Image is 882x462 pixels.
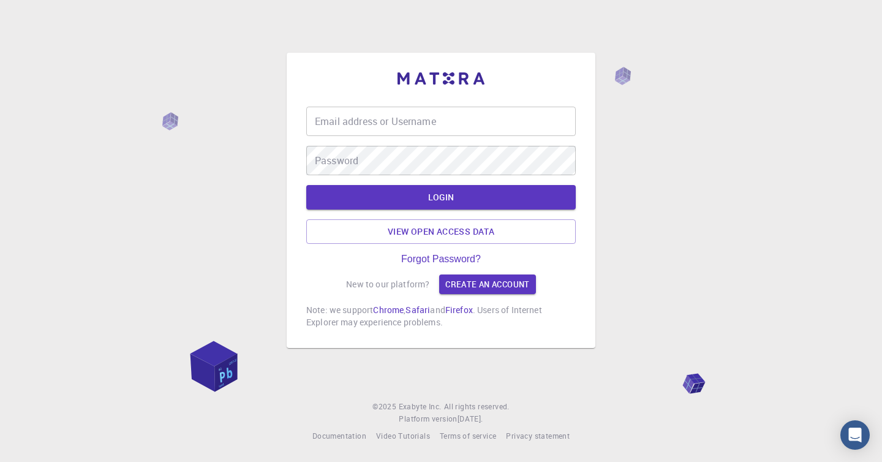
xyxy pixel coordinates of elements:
span: Documentation [312,431,366,441]
a: Terms of service [440,430,496,442]
a: Create an account [439,275,535,294]
span: [DATE] . [458,414,483,423]
a: [DATE]. [458,413,483,425]
a: Chrome [373,304,404,316]
a: Exabyte Inc. [399,401,442,413]
div: Open Intercom Messenger [840,420,870,450]
span: Platform version [399,413,457,425]
a: View open access data [306,219,576,244]
a: Privacy statement [506,430,570,442]
button: LOGIN [306,185,576,210]
span: All rights reserved. [444,401,510,413]
a: Forgot Password? [401,254,481,265]
p: New to our platform? [346,278,429,290]
a: Documentation [312,430,366,442]
a: Firefox [445,304,473,316]
span: Video Tutorials [376,431,430,441]
span: Exabyte Inc. [399,401,442,411]
span: Terms of service [440,431,496,441]
a: Safari [405,304,430,316]
a: Video Tutorials [376,430,430,442]
span: Privacy statement [506,431,570,441]
span: © 2025 [372,401,398,413]
p: Note: we support , and . Users of Internet Explorer may experience problems. [306,304,576,328]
